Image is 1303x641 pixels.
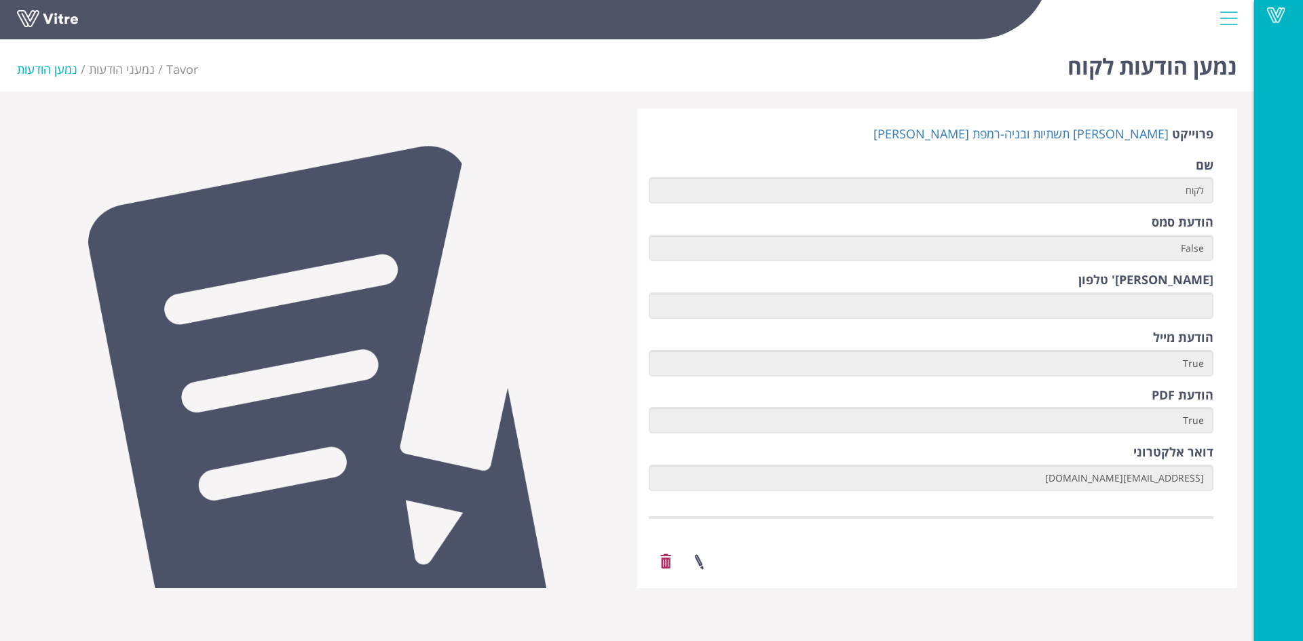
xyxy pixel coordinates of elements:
label: שם [1196,157,1213,174]
label: [PERSON_NAME]' טלפון [1078,271,1213,289]
label: פרוייקט [1172,125,1213,143]
span: 221 [166,61,198,77]
label: הודעת סמס [1152,214,1213,231]
h1: נמען הודעות לקוח [1068,34,1237,92]
label: הודעת PDF [1152,387,1213,404]
a: נמעני הודעות [89,61,155,77]
a: [PERSON_NAME] תשתיות ובניה-רמפת [PERSON_NAME] [873,125,1169,142]
label: הודעת מייל [1153,329,1213,347]
label: דואר אלקטרוני [1133,444,1213,461]
li: נמען הודעות [17,61,89,79]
